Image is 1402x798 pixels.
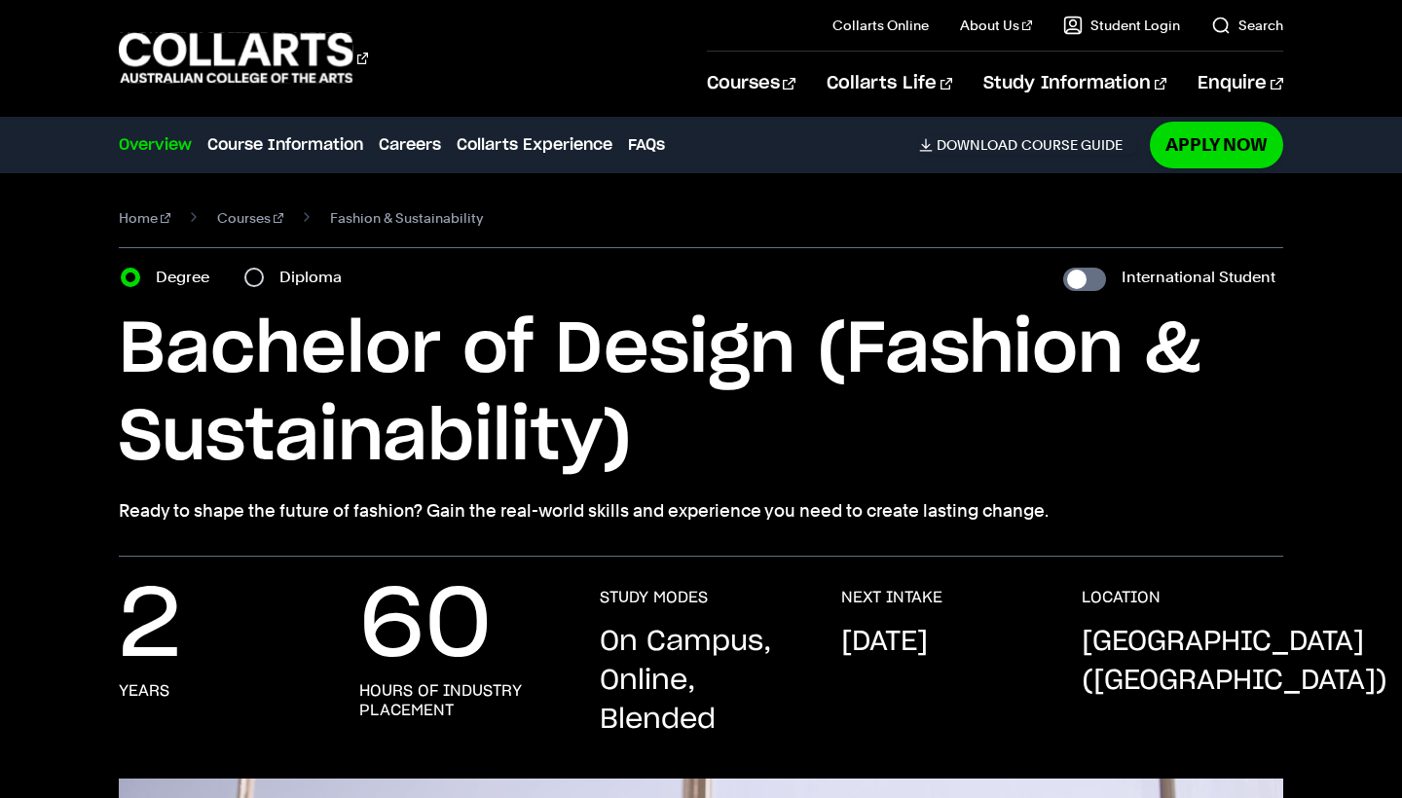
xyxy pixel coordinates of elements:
span: Download [937,136,1017,154]
a: Overview [119,133,192,157]
a: Collarts Experience [457,133,612,157]
a: About Us [960,16,1032,35]
a: FAQs [628,133,665,157]
a: Apply Now [1150,122,1283,167]
p: Ready to shape the future of fashion? Gain the real-world skills and experience you need to creat... [119,497,1282,525]
label: International Student [1122,264,1275,291]
div: Go to homepage [119,30,368,86]
a: Enquire [1198,52,1282,116]
a: Student Login [1063,16,1180,35]
h1: Bachelor of Design (Fashion & Sustainability) [119,307,1282,482]
a: Course Information [207,133,363,157]
a: Careers [379,133,441,157]
a: Courses [217,204,283,232]
label: Degree [156,264,221,291]
span: Fashion & Sustainability [330,204,483,232]
a: DownloadCourse Guide [919,136,1138,154]
a: Collarts Life [827,52,952,116]
h3: years [119,681,169,701]
a: Study Information [983,52,1166,116]
h3: LOCATION [1082,588,1161,607]
h3: hours of industry placement [359,681,561,720]
p: [GEOGRAPHIC_DATA] ([GEOGRAPHIC_DATA]) [1082,623,1387,701]
a: Home [119,204,170,232]
h3: STUDY MODES [600,588,708,607]
p: On Campus, Online, Blended [600,623,801,740]
a: Collarts Online [832,16,929,35]
h3: NEXT INTAKE [841,588,942,607]
p: 2 [119,588,181,666]
p: [DATE] [841,623,928,662]
p: 60 [359,588,492,666]
label: Diploma [279,264,353,291]
a: Courses [707,52,795,116]
a: Search [1211,16,1283,35]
